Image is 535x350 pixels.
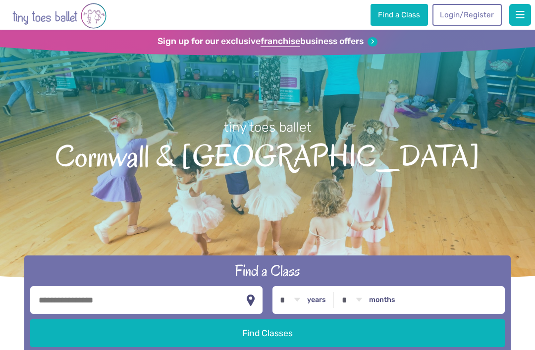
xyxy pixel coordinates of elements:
label: months [369,296,395,304]
small: tiny toes ballet [224,119,312,135]
button: Find Classes [30,319,504,347]
label: years [307,296,326,304]
img: tiny toes ballet [12,2,107,30]
a: Login/Register [432,4,502,26]
h2: Find a Class [30,261,504,281]
strong: franchise [261,36,300,47]
a: Sign up for our exclusivefranchisebusiness offers [158,36,377,47]
span: Cornwall & [GEOGRAPHIC_DATA] [16,136,519,173]
a: Find a Class [371,4,428,26]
